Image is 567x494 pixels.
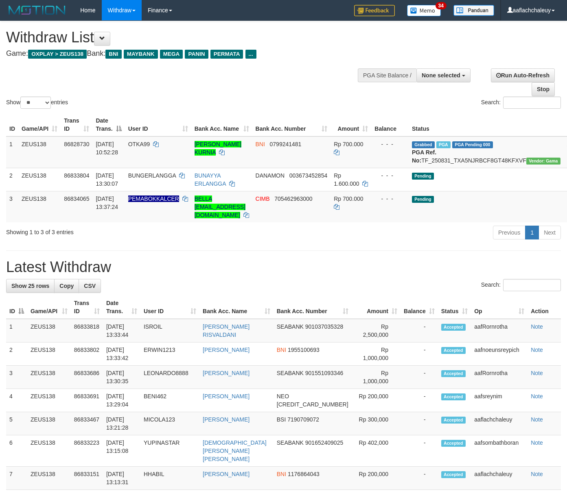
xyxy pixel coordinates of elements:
td: Rp 1,000,000 [352,343,401,366]
td: Rp 300,000 [352,412,401,435]
td: aafnoeunsreypich [471,343,528,366]
span: Copy 5859459258023117 to clipboard [277,401,348,408]
td: ZEUS138 [27,343,71,366]
span: Accepted [441,417,466,424]
span: 86834065 [64,195,89,202]
th: Bank Acc. Name: activate to sort column ascending [199,296,274,319]
td: aafRornrotha [471,319,528,343]
span: Copy 003673452854 to clipboard [289,172,327,179]
th: Trans ID: activate to sort column ascending [71,296,103,319]
span: 86828730 [64,141,89,147]
td: Rp 2,500,000 [352,319,401,343]
th: Amount: activate to sort column ascending [352,296,401,319]
span: SEABANK [277,370,304,376]
a: Show 25 rows [6,279,55,293]
span: Copy 901652409025 to clipboard [305,439,343,446]
span: Copy [59,283,74,289]
a: Previous [493,226,525,239]
span: SEABANK [277,323,304,330]
td: - [401,389,438,412]
td: ZEUS138 [27,319,71,343]
label: Search: [481,97,561,109]
span: Copy 705462963000 to clipboard [274,195,312,202]
a: Note [531,439,543,446]
td: ZEUS138 [18,191,61,222]
a: [PERSON_NAME] [203,393,250,400]
th: Balance: activate to sort column ascending [401,296,438,319]
td: aaflachchaleuy [471,467,528,490]
span: [DATE] 10:52:28 [96,141,118,156]
span: CSV [84,283,96,289]
b: PGA Ref. No: [412,149,436,164]
th: User ID: activate to sort column ascending [140,296,199,319]
a: Note [531,347,543,353]
span: Accepted [441,393,466,400]
input: Search: [503,279,561,291]
td: 1 [6,136,18,168]
td: [DATE] 13:33:42 [103,343,140,366]
td: TF_250831_TXA5NJRBCF8GT48KFXVF [409,136,564,168]
td: ZEUS138 [18,168,61,191]
a: Note [531,416,543,423]
span: None selected [422,72,460,79]
td: 86833818 [71,319,103,343]
td: 86833223 [71,435,103,467]
td: - [401,435,438,467]
div: PGA Site Balance / [358,68,416,82]
a: [PERSON_NAME] [203,347,250,353]
a: Note [531,323,543,330]
td: [DATE] 13:33:44 [103,319,140,343]
a: Note [531,393,543,400]
th: Status: activate to sort column ascending [438,296,471,319]
a: Note [531,370,543,376]
span: BUNGERLANGGA [128,172,176,179]
td: 3 [6,191,18,222]
td: ZEUS138 [27,389,71,412]
td: 4 [6,389,27,412]
td: ZEUS138 [27,467,71,490]
span: Pending [412,196,434,203]
span: PERMATA [210,50,243,59]
td: aafsombathboran [471,435,528,467]
a: [PERSON_NAME] KURNIA [195,141,241,156]
th: Date Trans.: activate to sort column descending [92,113,125,136]
a: [PERSON_NAME] [203,416,250,423]
span: PGA Pending [452,141,493,148]
span: Accepted [441,440,466,447]
span: OTKA99 [128,141,150,147]
a: 1 [525,226,539,239]
th: ID: activate to sort column descending [6,296,27,319]
div: - - - [374,195,405,203]
div: Showing 1 to 3 of 3 entries [6,225,230,236]
td: - [401,412,438,435]
span: BNI [105,50,121,59]
td: Rp 200,000 [352,467,401,490]
span: Copy 1955100693 to clipboard [288,347,320,353]
td: ZEUS138 [18,136,61,168]
td: [DATE] 13:13:31 [103,467,140,490]
td: Rp 402,000 [352,435,401,467]
label: Search: [481,279,561,291]
td: Rp 1,000,000 [352,366,401,389]
th: User ID: activate to sort column ascending [125,113,191,136]
td: aafRornrotha [471,366,528,389]
td: [DATE] 13:30:35 [103,366,140,389]
span: Vendor URL: https://trx31.1velocity.biz [526,158,560,165]
td: [DATE] 13:29:04 [103,389,140,412]
th: Bank Acc. Number: activate to sort column ascending [252,113,331,136]
td: ZEUS138 [27,412,71,435]
div: - - - [374,171,405,180]
th: Op: activate to sort column ascending [471,296,528,319]
a: Next [539,226,561,239]
img: Button%20Memo.svg [407,5,441,16]
div: - - - [374,140,405,148]
span: PANIN [185,50,208,59]
span: Copy 0799241481 to clipboard [270,141,302,147]
th: Game/API: activate to sort column ascending [27,296,71,319]
td: aafsreynim [471,389,528,412]
td: 86833686 [71,366,103,389]
span: NEO [277,393,289,400]
td: ERWIN1213 [140,343,199,366]
span: Marked by aafsreyleap [436,141,451,148]
span: Copy 7190709072 to clipboard [287,416,319,423]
